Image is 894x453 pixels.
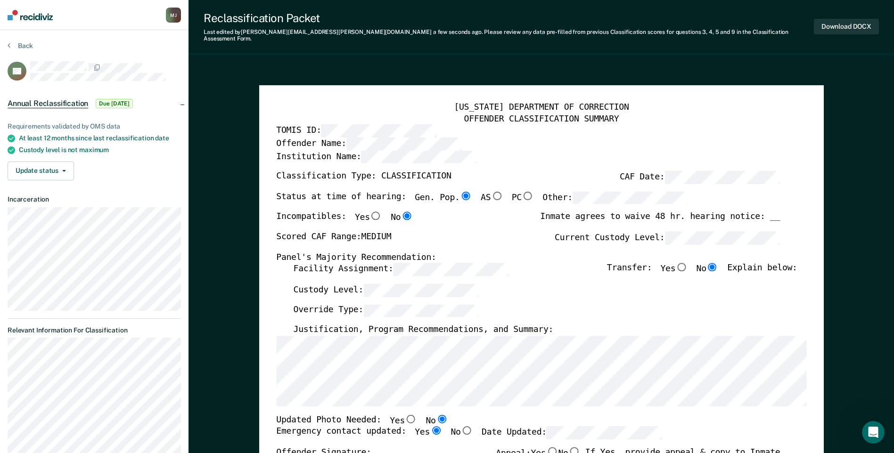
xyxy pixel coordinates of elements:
div: Transfer: Explain below: [607,263,797,283]
label: Date Updated: [482,427,662,439]
button: Download DOCX [814,19,879,34]
dt: Relevant Information For Classification [8,326,181,334]
input: No [401,212,413,220]
input: Current Custody Level: [664,231,780,244]
div: Last edited by [PERSON_NAME][EMAIL_ADDRESS][PERSON_NAME][DOMAIN_NAME] . Please review any data pr... [204,29,814,42]
label: Offender Name: [276,137,462,150]
span: Due [DATE] [96,99,133,108]
button: MJ [166,8,181,23]
input: Yes [369,212,382,220]
label: No [391,212,413,224]
div: Emergency contact updated: [276,427,662,447]
input: Date Updated: [547,427,662,439]
input: No [706,263,719,271]
input: Offender Name: [346,137,461,150]
input: Gen. Pop. [459,191,472,200]
span: date [155,134,169,142]
input: Override Type: [363,304,479,316]
div: Incompatibles: [276,212,413,232]
input: TOMIS ID: [321,124,436,137]
div: At least 12 months since last reclassification [19,134,181,142]
input: No [460,427,473,435]
div: Custody level is not [19,146,181,154]
input: Facility Assignment: [393,263,509,275]
span: maximum [79,146,109,154]
input: Institution Name: [361,150,476,163]
div: Requirements validated by OMS data [8,122,181,130]
label: No [696,263,718,275]
label: CAF Date: [620,170,780,183]
div: Status at time of hearing: [276,191,688,212]
label: Override Type: [293,304,479,316]
img: Recidiviz [8,10,53,20]
label: Classification Type: CLASSIFICATION [276,170,451,183]
input: Custody Level: [363,283,479,296]
iframe: Intercom live chat [862,421,885,444]
div: Panel's Majority Recommendation: [276,252,780,263]
input: Other: [573,191,688,204]
dt: Incarceration [8,195,181,203]
div: Updated Photo Needed: [276,414,448,427]
div: Inmate agrees to waive 48 hr. hearing notice: __ [540,212,780,232]
div: [US_STATE] DEPARTMENT OF CORRECTION [276,102,806,113]
input: Yes [675,263,688,271]
input: No [435,414,448,423]
input: PC [522,191,534,200]
label: Yes [415,427,442,439]
label: Yes [660,263,688,275]
div: M J [166,8,181,23]
label: AS [481,191,503,204]
label: No [426,414,448,427]
span: Annual Reclassification [8,99,88,108]
button: Update status [8,162,74,180]
label: Scored CAF Range: MEDIUM [276,231,391,244]
div: OFFENDER CLASSIFICATION SUMMARY [276,113,806,124]
label: Custody Level: [293,283,479,296]
label: Institution Name: [276,150,476,163]
label: PC [511,191,533,204]
span: a few seconds ago [433,29,482,35]
input: CAF Date: [664,170,780,183]
label: TOMIS ID: [276,124,436,137]
label: Yes [390,414,417,427]
label: Gen. Pop. [415,191,472,204]
label: No [451,427,473,439]
button: Back [8,41,33,50]
input: Yes [405,414,417,423]
input: AS [491,191,503,200]
input: Yes [430,427,442,435]
label: Yes [355,212,382,224]
label: Facility Assignment: [293,263,509,275]
label: Current Custody Level: [555,231,780,244]
label: Justification, Program Recommendations, and Summary: [293,324,553,336]
label: Other: [542,191,688,204]
div: Reclassification Packet [204,11,814,25]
